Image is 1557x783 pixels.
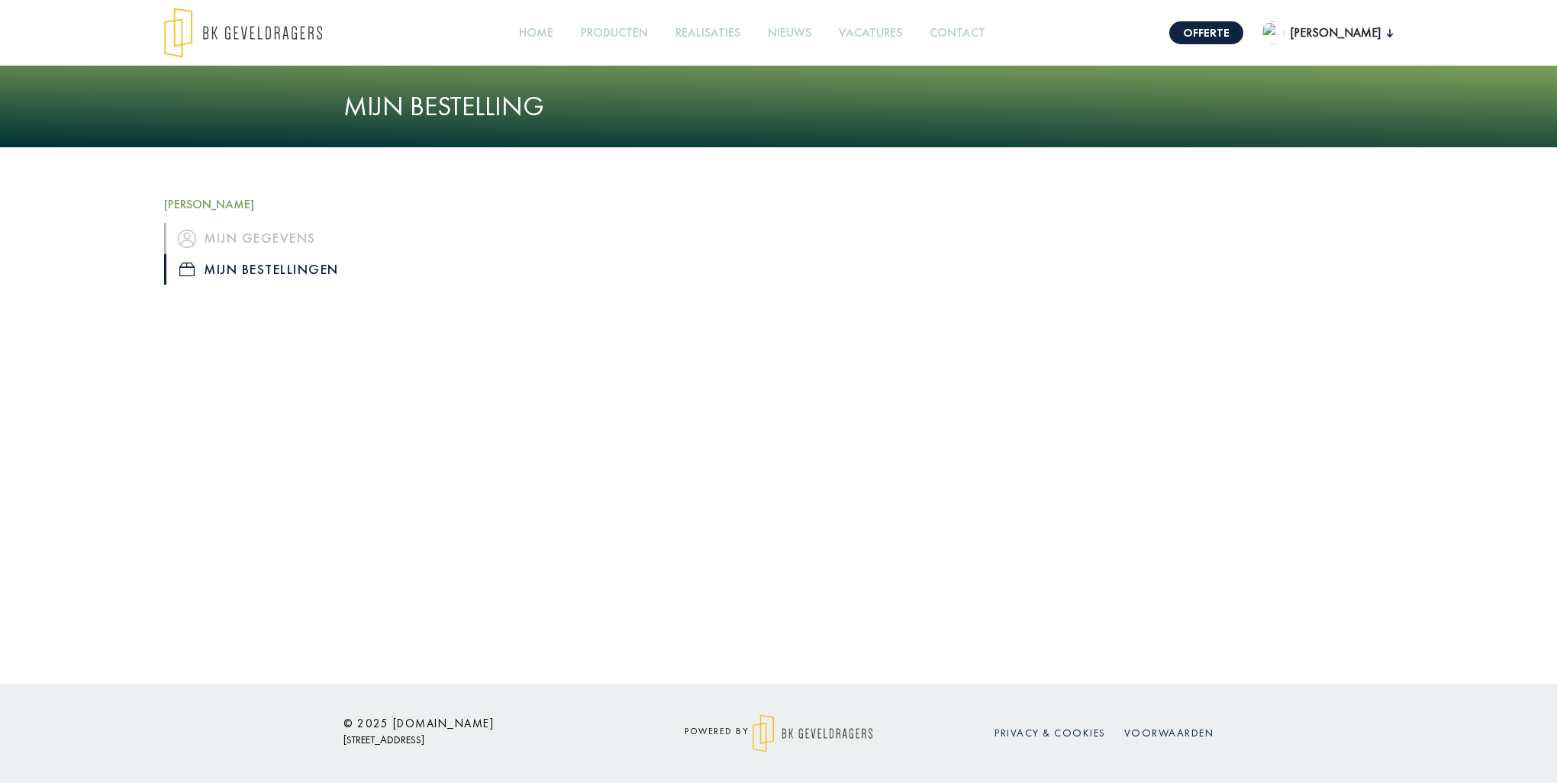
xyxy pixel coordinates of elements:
a: Realisaties [669,16,746,50]
img: icon [179,263,195,276]
img: icon [178,230,196,248]
a: Offerte [1169,21,1243,44]
img: undefined [1262,21,1285,44]
a: Nieuws [762,16,817,50]
h5: [PERSON_NAME] [164,197,454,211]
h1: Mijn bestelling [343,90,1214,123]
a: iconMijn gegevens [164,223,454,253]
a: iconMijn bestellingen [164,254,454,285]
a: Voorwaarden [1124,726,1214,739]
a: Privacy & cookies [994,726,1106,739]
h6: © 2025 [DOMAIN_NAME] [343,717,618,730]
img: logo [753,714,872,752]
a: Vacatures [833,16,908,50]
button: [PERSON_NAME] [1262,21,1393,44]
a: Producten [575,16,654,50]
a: Contact [924,16,991,50]
a: Home [513,16,559,50]
span: [PERSON_NAME] [1285,24,1387,42]
p: [STREET_ADDRESS] [343,730,618,749]
img: logo [164,8,322,58]
div: powered by [641,714,916,752]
